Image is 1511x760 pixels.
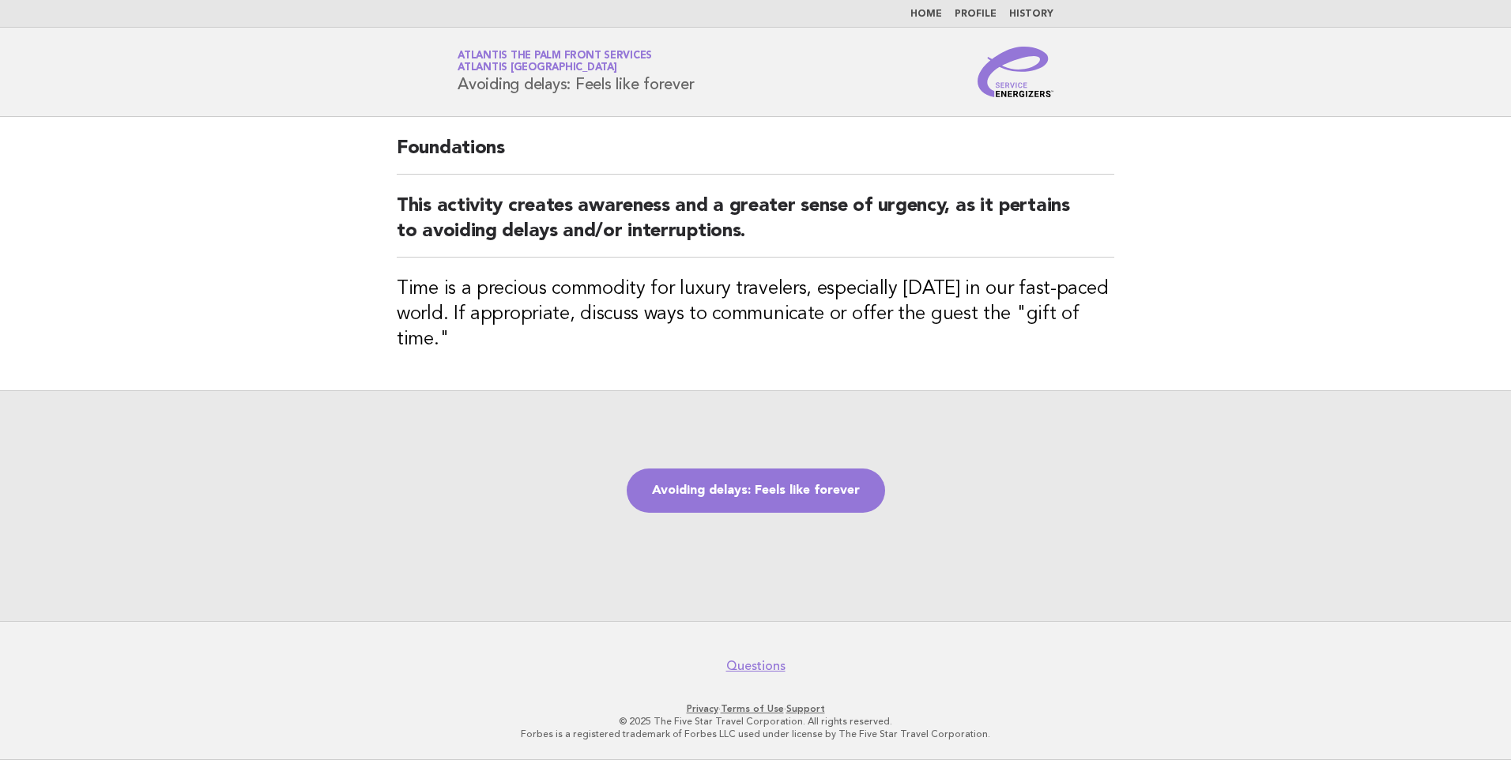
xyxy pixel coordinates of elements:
p: Forbes is a registered trademark of Forbes LLC used under license by The Five Star Travel Corpora... [272,728,1239,740]
a: History [1009,9,1053,19]
a: Home [910,9,942,19]
h2: Foundations [397,136,1114,175]
a: Atlantis The Palm Front ServicesAtlantis [GEOGRAPHIC_DATA] [458,51,652,73]
img: Service Energizers [978,47,1053,97]
h2: This activity creates awareness and a greater sense of urgency, as it pertains to avoiding delays... [397,194,1114,258]
p: © 2025 The Five Star Travel Corporation. All rights reserved. [272,715,1239,728]
a: Privacy [687,703,718,714]
h3: Time is a precious commodity for luxury travelers, especially [DATE] in our fast-paced world. If ... [397,277,1114,352]
h1: Avoiding delays: Feels like forever [458,51,694,92]
a: Profile [955,9,997,19]
a: Avoiding delays: Feels like forever [627,468,885,513]
a: Support [786,703,825,714]
p: · · [272,702,1239,715]
a: Terms of Use [721,703,784,714]
span: Atlantis [GEOGRAPHIC_DATA] [458,63,617,73]
a: Questions [726,658,786,674]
